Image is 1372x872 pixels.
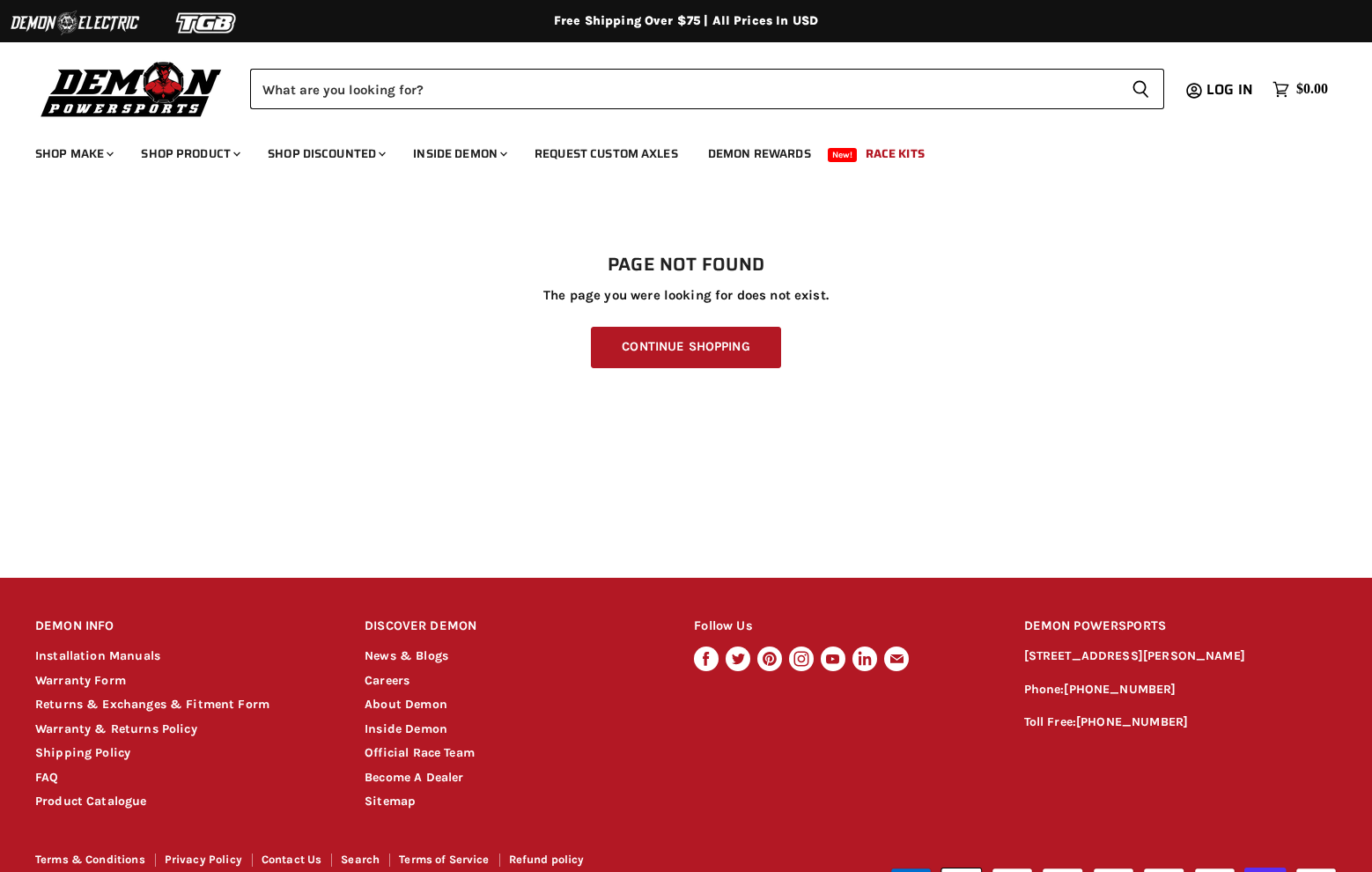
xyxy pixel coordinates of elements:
h2: DEMON INFO [35,606,332,647]
a: Official Race Team [365,745,475,760]
h2: DEMON POWERSPORTS [1024,606,1337,647]
a: Installation Manuals [35,648,160,663]
img: Demon Powersports [35,57,228,120]
a: Privacy Policy [165,853,242,866]
a: Continue Shopping [591,327,780,368]
h1: Page not found [35,255,1337,276]
a: News & Blogs [365,648,448,663]
span: Log in [1206,78,1253,100]
a: [PHONE_NUMBER] [1064,682,1176,697]
ul: Main menu [22,129,1324,172]
p: Toll Free: [1024,713,1337,733]
a: Returns & Exchanges & Fitment Form [35,697,269,712]
h2: Follow Us [694,606,991,647]
a: Race Kits [852,136,938,172]
button: Search [1118,69,1164,109]
a: Terms & Conditions [35,853,145,866]
span: New! [828,148,858,162]
a: Warranty Form [35,673,126,688]
img: TGB Logo 2 [141,6,273,40]
p: [STREET_ADDRESS][PERSON_NAME] [1024,647,1337,667]
a: FAQ [35,770,58,785]
a: About Demon [365,697,447,712]
a: Become A Dealer [365,770,463,785]
span: $0.00 [1296,81,1328,98]
a: Log in [1199,82,1264,98]
input: Search [250,69,1118,109]
a: Refund policy [509,853,585,866]
p: Phone: [1024,680,1337,700]
a: Search [341,853,380,866]
img: Demon Electric Logo 2 [9,6,141,40]
a: $0.00 [1264,77,1337,102]
a: Shipping Policy [35,745,130,760]
a: Product Catalogue [35,794,147,809]
h2: DISCOVER DEMON [365,606,661,647]
a: Terms of Service [399,853,489,866]
a: [PHONE_NUMBER] [1076,714,1188,729]
a: Shop Discounted [254,136,396,172]
a: Warranty & Returns Policy [35,721,197,736]
a: Shop Make [22,136,124,172]
p: The page you were looking for does not exist. [35,288,1337,303]
nav: Footer [35,854,695,872]
a: Request Custom Axles [521,136,691,172]
a: Inside Demon [365,721,447,736]
a: Careers [365,673,409,688]
a: Shop Product [128,136,251,172]
form: Product [250,69,1164,109]
a: Sitemap [365,794,416,809]
a: Contact Us [262,853,322,866]
a: Inside Demon [400,136,518,172]
a: Demon Rewards [695,136,824,172]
